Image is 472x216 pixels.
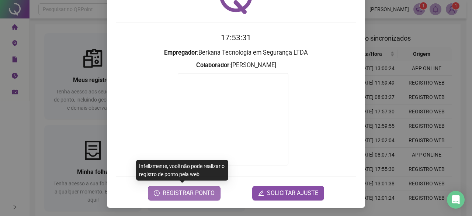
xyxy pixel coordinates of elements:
[164,49,197,56] strong: Empregador
[267,189,318,198] span: SOLICITAR AJUSTE
[447,191,465,209] div: Open Intercom Messenger
[196,62,229,69] strong: Colaborador
[221,33,251,42] time: 17:53:31
[136,160,228,181] div: Infelizmente, você não pode realizar o registro de ponto pela web
[116,48,356,58] h3: : Berkana Tecnologia em Segurança LTDA
[148,186,221,200] button: REGISTRAR PONTO
[252,186,324,200] button: editSOLICITAR AJUSTE
[116,61,356,70] h3: : [PERSON_NAME]
[163,189,215,198] span: REGISTRAR PONTO
[258,190,264,196] span: edit
[154,190,160,196] span: clock-circle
